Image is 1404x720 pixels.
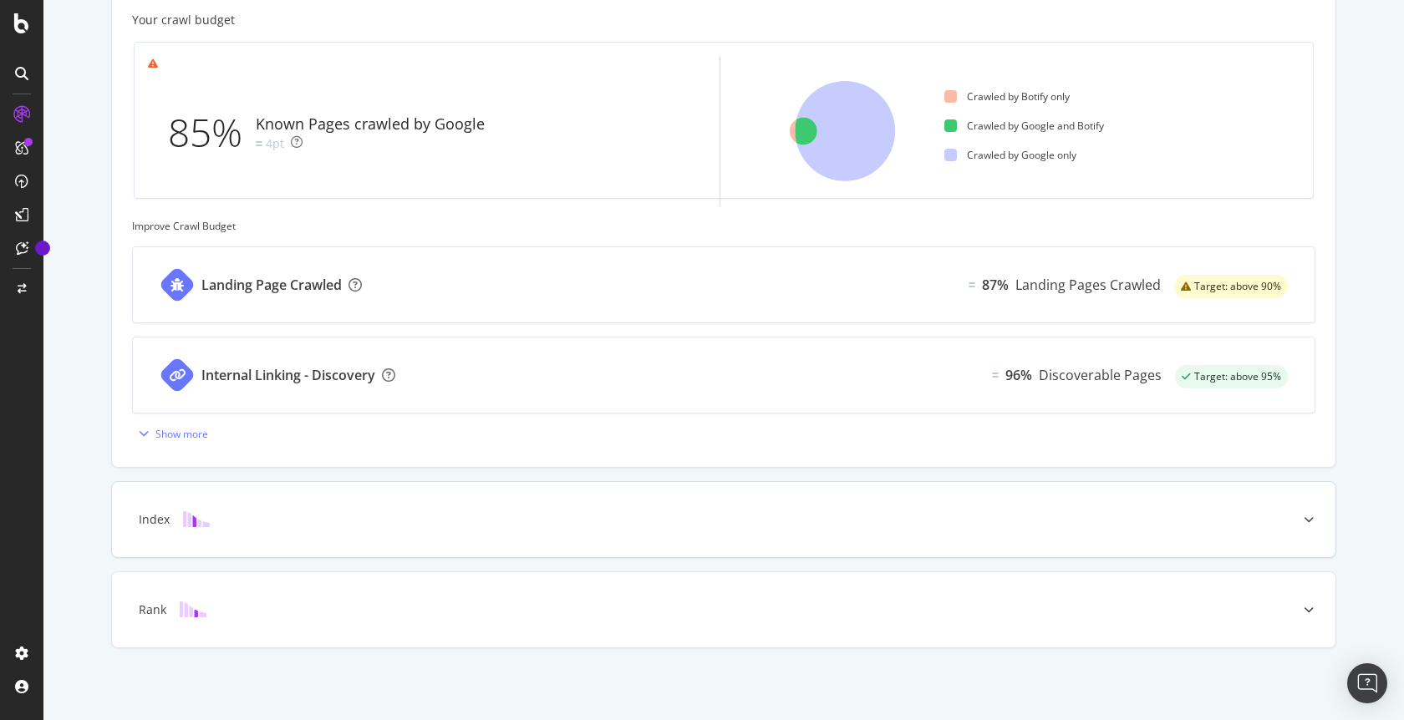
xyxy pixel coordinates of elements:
[168,105,256,160] div: 85%
[969,282,975,287] img: Equal
[1174,275,1288,298] div: warning label
[132,219,1315,233] div: Improve Crawl Budget
[992,373,999,378] img: Equal
[1015,276,1161,295] div: Landing Pages Crawled
[944,119,1104,133] div: Crawled by Google and Botify
[132,12,235,28] div: Your crawl budget
[1175,365,1288,388] div: success label
[139,601,166,618] div: Rank
[266,135,284,152] div: 4pt
[183,511,210,527] img: block-icon
[132,420,208,447] button: Show more
[35,241,50,256] div: Tooltip anchor
[1005,366,1032,385] div: 96%
[1039,366,1162,385] div: Discoverable Pages
[1347,663,1387,703] div: Open Intercom Messenger
[201,276,342,295] div: Landing Page Crawled
[1194,372,1281,382] span: Target: above 95%
[982,276,1009,295] div: 87%
[1194,281,1281,292] span: Target: above 90%
[155,427,208,441] div: Show more
[132,337,1315,413] a: Internal Linking - DiscoveryEqual96%Discoverable Pagessuccess label
[132,246,1315,323] a: Landing Page CrawledEqual87%Landing Pages Crawledwarning label
[139,511,170,528] div: Index
[944,148,1076,162] div: Crawled by Google only
[201,366,375,385] div: Internal Linking - Discovery
[180,601,206,617] img: block-icon
[256,141,262,146] img: Equal
[944,89,1070,104] div: Crawled by Botify only
[256,114,485,135] div: Known Pages crawled by Google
